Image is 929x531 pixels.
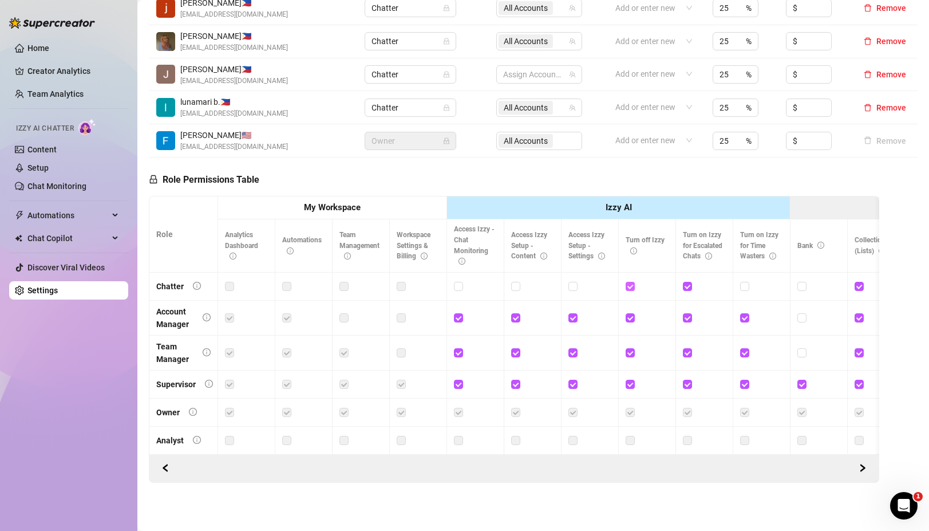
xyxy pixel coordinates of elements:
span: lock [443,71,450,78]
span: Remove [876,37,906,46]
span: info-circle [203,348,211,356]
span: All Accounts [499,101,553,115]
span: [EMAIL_ADDRESS][DOMAIN_NAME] [180,108,288,119]
a: Content [27,145,57,154]
span: info-circle [205,380,213,388]
iframe: Intercom live chat [890,492,918,520]
img: AI Chatter [78,119,96,135]
span: team [569,38,576,45]
a: Home [27,44,49,53]
button: Scroll Backward [853,459,872,478]
span: [PERSON_NAME] 🇺🇸 [180,129,288,141]
span: 1 [914,492,923,501]
span: Chatter [371,66,449,83]
span: info-circle [344,253,351,259]
span: Remove [876,70,906,79]
strong: My Workspace [304,202,361,213]
span: info-circle [879,247,885,254]
span: Access Izzy Setup - Settings [568,231,605,261]
span: Workspace Settings & Billing [397,231,430,261]
a: Discover Viral Videos [27,263,105,272]
span: info-circle [203,313,211,321]
img: lunamari basuil [156,98,175,117]
span: Collections (Lists) [855,236,889,255]
span: lock [149,175,158,184]
span: Turn on Izzy for Time Wasters [740,231,778,261]
span: [PERSON_NAME] 🇵🇭 [180,30,288,42]
span: left [161,464,169,472]
span: team [569,104,576,111]
a: Team Analytics [27,89,84,99]
span: info-circle [458,258,465,265]
span: All Accounts [504,2,548,14]
span: thunderbolt [15,211,24,220]
a: Creator Analytics [27,62,119,80]
div: Team Manager [156,340,193,365]
span: [EMAIL_ADDRESS][DOMAIN_NAME] [180,9,288,20]
span: delete [864,37,872,45]
span: Remove [876,103,906,112]
span: info-circle [705,253,712,259]
img: Chat Copilot [15,234,22,242]
span: info-circle [769,253,776,259]
div: Chatter [156,280,184,293]
span: info-circle [598,253,605,259]
span: [EMAIL_ADDRESS][DOMAIN_NAME] [180,141,288,152]
span: Izzy AI Chatter [16,123,74,134]
span: All Accounts [499,1,553,15]
span: lock [443,38,450,45]
span: delete [864,70,872,78]
span: lunamari b. 🇵🇭 [180,96,288,108]
div: Analyst [156,434,184,447]
span: [EMAIL_ADDRESS][DOMAIN_NAME] [180,42,288,53]
span: Access Izzy Setup - Content [511,231,547,261]
span: [PERSON_NAME] 🇵🇭 [180,63,288,76]
button: Remove [859,34,911,48]
span: [EMAIL_ADDRESS][DOMAIN_NAME] [180,76,288,86]
span: info-circle [540,253,547,259]
div: Account Manager [156,305,193,331]
a: Chat Monitoring [27,182,86,191]
span: Turn off Izzy [626,236,665,255]
img: Jonas [156,65,175,84]
button: Remove [859,68,911,81]
span: Remove [876,3,906,13]
th: Role [149,196,218,273]
span: All Accounts [504,101,548,114]
span: info-circle [630,247,637,254]
span: lock [443,137,450,144]
span: info-circle [287,247,294,254]
button: Remove [859,101,911,115]
span: delete [864,104,872,112]
span: right [859,464,867,472]
span: info-circle [193,282,201,290]
span: Chatter [371,99,449,116]
span: Automations [282,236,322,255]
button: Remove [859,134,911,148]
span: Team Management [339,231,379,261]
button: Remove [859,1,911,15]
span: Access Izzy - Chat Monitoring [454,225,495,266]
img: Farrah D [156,131,175,150]
div: Supervisor [156,378,196,391]
span: info-circle [230,253,236,259]
div: Owner [156,406,180,419]
span: info-circle [817,242,824,249]
span: Chat Copilot [27,229,109,247]
span: All Accounts [499,34,553,48]
span: info-circle [193,436,201,444]
span: info-circle [421,253,428,259]
img: logo-BBDzfeDw.svg [9,17,95,29]
span: team [569,71,576,78]
span: lock [443,5,450,11]
img: Mich Gamueta [156,32,175,51]
span: Analytics Dashboard [225,231,258,261]
span: team [569,5,576,11]
span: Owner [371,132,449,150]
span: Turn on Izzy for Escalated Chats [683,231,722,261]
h5: Role Permissions Table [149,173,259,187]
span: Bank [797,242,824,250]
strong: Izzy AI [606,202,632,213]
button: Scroll Forward [156,459,175,478]
span: Automations [27,206,109,225]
